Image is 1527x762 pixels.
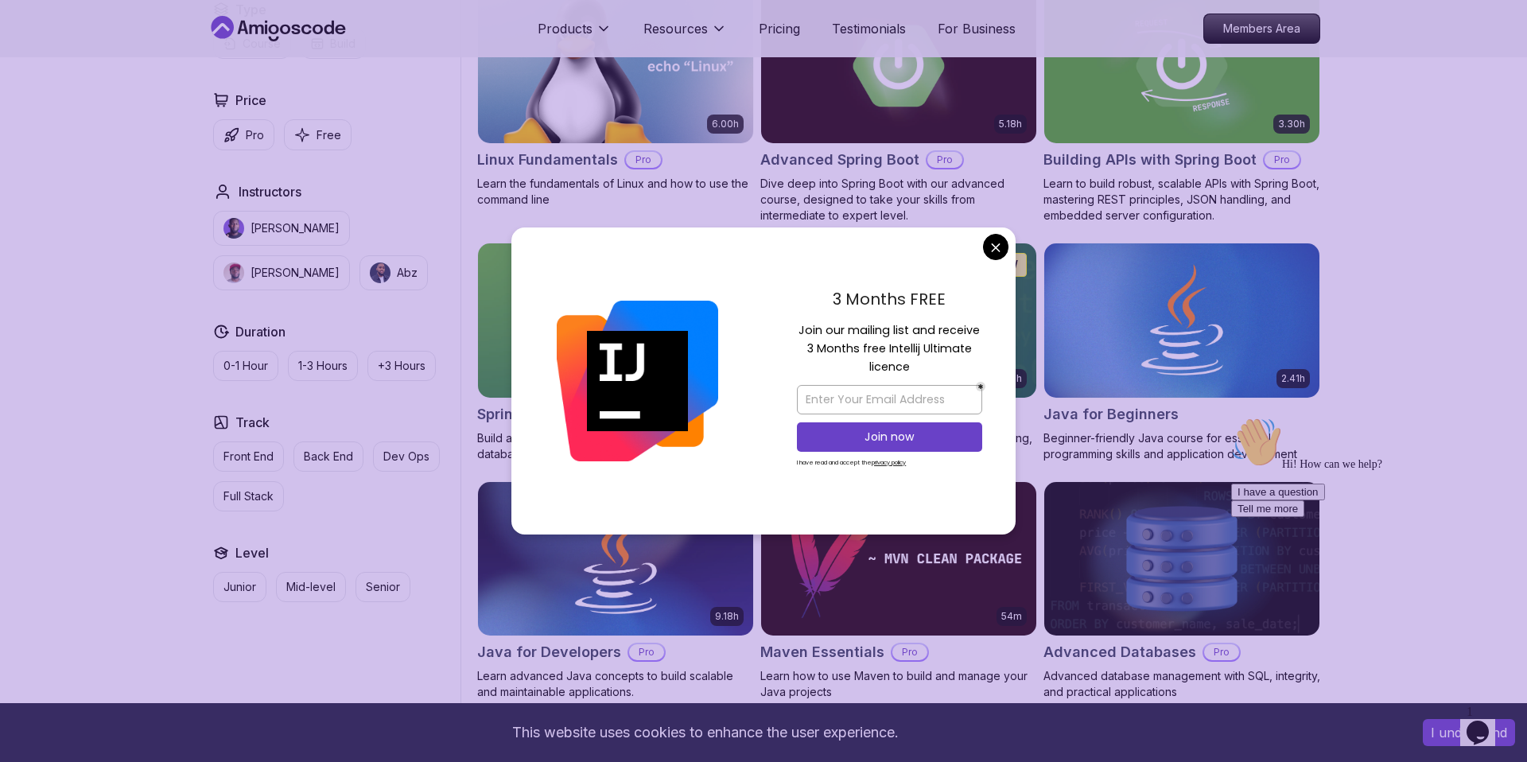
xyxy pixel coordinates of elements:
button: Free [284,119,352,150]
img: Advanced Databases card [1044,482,1319,636]
a: Spring Boot for Beginners card1.67hNEWSpring Boot for BeginnersBuild a CRUD API with Spring Boot ... [477,243,754,462]
p: Pro [892,644,927,660]
p: [PERSON_NAME] [251,220,340,236]
p: Free [317,127,341,143]
img: Maven Essentials card [761,482,1036,636]
p: 3.30h [1278,118,1305,130]
h2: Spring Boot for Beginners [477,403,659,426]
p: Junior [223,579,256,595]
p: Abz [397,265,418,281]
p: Full Stack [223,488,274,504]
h2: Java for Developers [477,641,621,663]
p: 2.41h [1281,372,1305,385]
p: Pro [1204,644,1239,660]
button: Back End [293,441,363,472]
p: Dive deep into Spring Boot with our advanced course, designed to take your skills from intermedia... [760,176,1037,224]
a: Java for Beginners card2.41hJava for BeginnersBeginner-friendly Java course for essential program... [1043,243,1320,462]
a: Java for Developers card9.18hJava for DevelopersProLearn advanced Java concepts to build scalable... [477,481,754,701]
img: :wave: [6,6,57,57]
button: instructor img[PERSON_NAME] [213,255,350,290]
a: Maven Essentials card54mMaven EssentialsProLearn how to use Maven to build and manage your Java p... [760,481,1037,701]
button: Junior [213,572,266,602]
button: Accept cookies [1423,719,1515,746]
button: Pro [213,119,274,150]
p: Learn the fundamentals of Linux and how to use the command line [477,176,754,208]
button: 1-3 Hours [288,351,358,381]
a: For Business [938,19,1016,38]
button: Dev Ops [373,441,440,472]
p: Pro [626,152,661,168]
p: [PERSON_NAME] [251,265,340,281]
p: Pro [629,644,664,660]
a: Testimonials [832,19,906,38]
h2: Price [235,91,266,110]
button: 0-1 Hour [213,351,278,381]
p: 9.18h [715,610,739,623]
p: Resources [643,19,708,38]
p: +3 Hours [378,358,425,374]
h2: Track [235,413,270,432]
iframe: chat widget [1460,698,1511,746]
h2: Maven Essentials [760,641,884,663]
p: Learn advanced Java concepts to build scalable and maintainable applications. [477,668,754,700]
p: Products [538,19,593,38]
h2: Building APIs with Spring Boot [1043,149,1257,171]
p: Learn to build robust, scalable APIs with Spring Boot, mastering REST principles, JSON handling, ... [1043,176,1320,224]
button: I have a question [6,73,100,90]
button: instructor img[PERSON_NAME] [213,211,350,246]
p: 1-3 Hours [298,358,348,374]
p: Pro [927,152,962,168]
a: Pricing [759,19,800,38]
h2: Java for Beginners [1043,403,1179,426]
button: instructor imgAbz [359,255,428,290]
p: Advanced database management with SQL, integrity, and practical applications [1043,668,1320,700]
h2: Duration [235,322,286,341]
h2: Advanced Databases [1043,641,1196,663]
button: Full Stack [213,481,284,511]
img: instructor img [223,262,244,283]
div: This website uses cookies to enhance the user experience. [12,715,1399,750]
p: 6.00h [712,118,739,130]
p: Pro [1265,152,1300,168]
span: Hi! How can we help? [6,48,157,60]
p: Senior [366,579,400,595]
p: Front End [223,449,274,465]
button: Mid-level [276,572,346,602]
img: Java for Developers card [478,482,753,636]
p: Build a CRUD API with Spring Boot and PostgreSQL database using Spring Data JPA and Spring AI [477,430,754,462]
a: Advanced Databases cardAdvanced DatabasesProAdvanced database management with SQL, integrity, and... [1043,481,1320,701]
button: Front End [213,441,284,472]
p: 5.18h [999,118,1022,130]
iframe: chat widget [1225,410,1511,690]
h2: Instructors [239,182,301,201]
p: 0-1 Hour [223,358,268,374]
p: Beginner-friendly Java course for essential programming skills and application development [1043,430,1320,462]
button: Senior [356,572,410,602]
p: Pro [246,127,264,143]
a: Members Area [1203,14,1320,44]
img: Spring Boot for Beginners card [478,243,753,398]
p: Back End [304,449,353,465]
h2: Level [235,543,269,562]
p: Dev Ops [383,449,429,465]
img: instructor img [370,262,390,283]
button: Products [538,19,612,51]
button: +3 Hours [367,351,436,381]
p: Learn how to use Maven to build and manage your Java projects [760,668,1037,700]
img: instructor img [223,218,244,239]
h2: Linux Fundamentals [477,149,618,171]
button: Resources [643,19,727,51]
h2: Advanced Spring Boot [760,149,919,171]
div: 👋Hi! How can we help?I have a questionTell me more [6,6,293,107]
p: 54m [1001,610,1022,623]
button: Tell me more [6,90,80,107]
p: Members Area [1204,14,1319,43]
p: Mid-level [286,579,336,595]
img: Java for Beginners card [1044,243,1319,398]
